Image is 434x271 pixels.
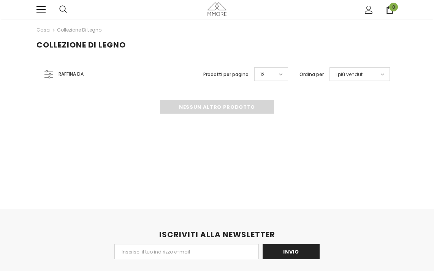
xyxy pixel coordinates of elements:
label: Prodotti per pagina [203,71,249,78]
input: Email Address [114,244,259,259]
span: I più venduti [336,71,364,78]
a: 0 [386,6,394,14]
span: 12 [260,71,265,78]
label: Ordina per [299,71,324,78]
span: Raffina da [59,70,84,78]
input: Invio [263,244,320,259]
img: Casi MMORE [207,2,227,16]
a: Collezione di legno [57,27,101,33]
span: Collezione di legno [36,40,126,50]
a: Casa [36,25,50,35]
span: ISCRIVITI ALLA NEWSLETTER [159,229,275,240]
span: 0 [389,3,398,11]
